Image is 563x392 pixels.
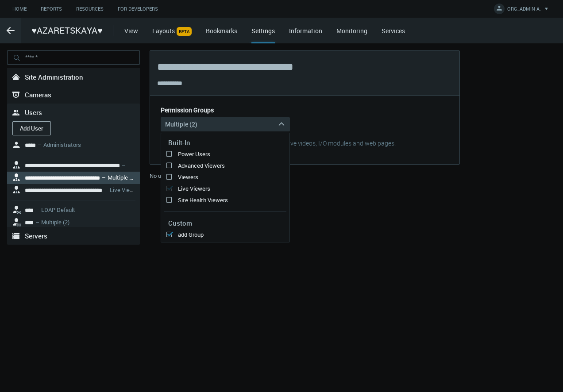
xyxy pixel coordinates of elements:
a: LayoutsBETA [152,27,192,35]
a: Bookmarks [206,27,237,35]
a: Information [289,27,322,35]
label: Power Users [161,149,289,159]
div: No unsaved changes [150,172,460,186]
h4: Custom [161,219,192,227]
span: Site Administration [25,73,83,81]
nx-search-highlight: Live Viewers [110,186,142,194]
span: – [35,206,39,214]
div: Settings [251,26,275,43]
h4: Built-In [161,138,190,146]
button: Multiple (2) [161,117,290,131]
label: Viewers [161,172,289,182]
a: Home [5,4,34,15]
span: – [38,141,42,149]
nx-search-highlight: LDAP Default [41,206,75,214]
span: BETA [177,27,192,36]
nx-search-highlight: Multiple (2) [41,218,69,226]
label: add Group [161,229,289,240]
a: Services [382,27,405,35]
a: Reports [34,4,69,15]
span: – [122,161,126,169]
span: – [104,186,108,194]
nx-search-highlight: Administrators [43,141,81,149]
a: Monitoring [336,27,367,35]
div: Multiple (2) [161,133,290,242]
a: View [124,27,138,35]
label: Advanced Viewers [161,160,289,171]
a: Resources [69,4,111,15]
a: For Developers [111,4,165,15]
span: ♥AZARETSKAYA♥ [31,24,103,37]
span: Multiple (2) [165,120,197,128]
span: – [35,218,39,226]
button: Add User [12,121,51,135]
span: Cameras [25,90,51,99]
label: Permission Groups [161,107,214,114]
span: Servers [25,231,47,240]
span: – [102,173,106,181]
span: Users [25,108,42,117]
span: ORG_ADMIN A. [507,5,541,15]
nx-search-highlight: Multiple (2) [108,173,136,181]
label: Site Health Viewers [161,195,289,205]
span: Members of this group can view live videos, I/O modules and web pages. [199,139,396,147]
